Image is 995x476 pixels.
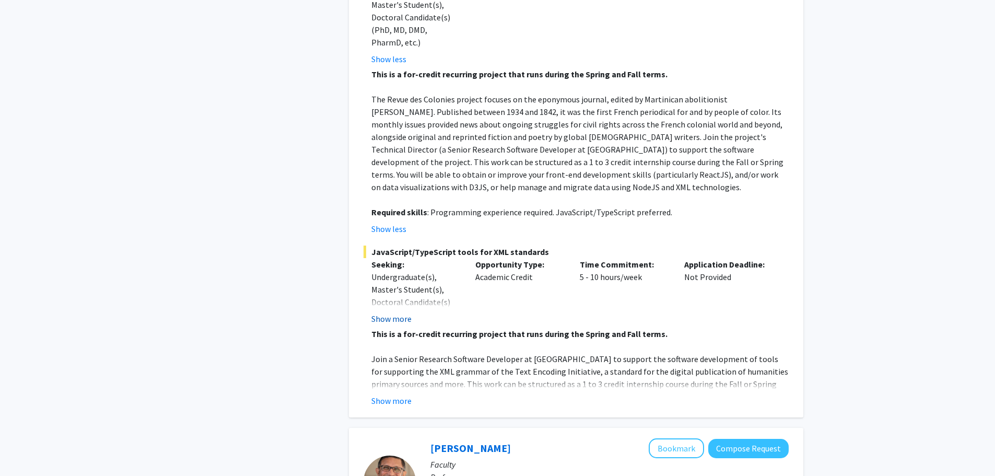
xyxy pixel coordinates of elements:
p: Faculty [430,458,789,471]
p: Application Deadline: [684,258,773,271]
div: Not Provided [676,258,781,325]
div: Undergraduate(s), Master's Student(s), Doctoral Candidate(s) (PhD, MD, DMD, PharmD, etc.) [371,271,460,333]
strong: This is a for-credit recurring project that runs during the Spring and Fall terms. [371,69,668,79]
button: Show more [371,394,412,407]
span: JavaScript/TypeScript tools for XML standards [364,246,789,258]
div: Academic Credit [467,258,572,325]
button: Compose Request to Iqbal Hamza [708,439,789,458]
p: Opportunity Type: [475,258,564,271]
button: Show less [371,53,406,65]
p: Join a Senior Research Software Developer at [GEOGRAPHIC_DATA] to support the software developmen... [371,353,789,403]
p: : Programming experience required. JavaScript/TypeScript preferred. [371,206,789,218]
p: Time Commitment: [580,258,669,271]
iframe: Chat [8,429,44,468]
div: 5 - 10 hours/week [572,258,676,325]
strong: Required skills [371,207,427,217]
strong: This is a for-credit recurring project that runs during the Spring and Fall terms. [371,329,668,339]
a: [PERSON_NAME] [430,442,511,455]
button: Add Iqbal Hamza to Bookmarks [649,438,704,458]
button: Show less [371,223,406,235]
p: The Revue des Colonies project focuses on the eponymous journal, edited by Martinican abolitionis... [371,93,789,193]
button: Show more [371,312,412,325]
p: Seeking: [371,258,460,271]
